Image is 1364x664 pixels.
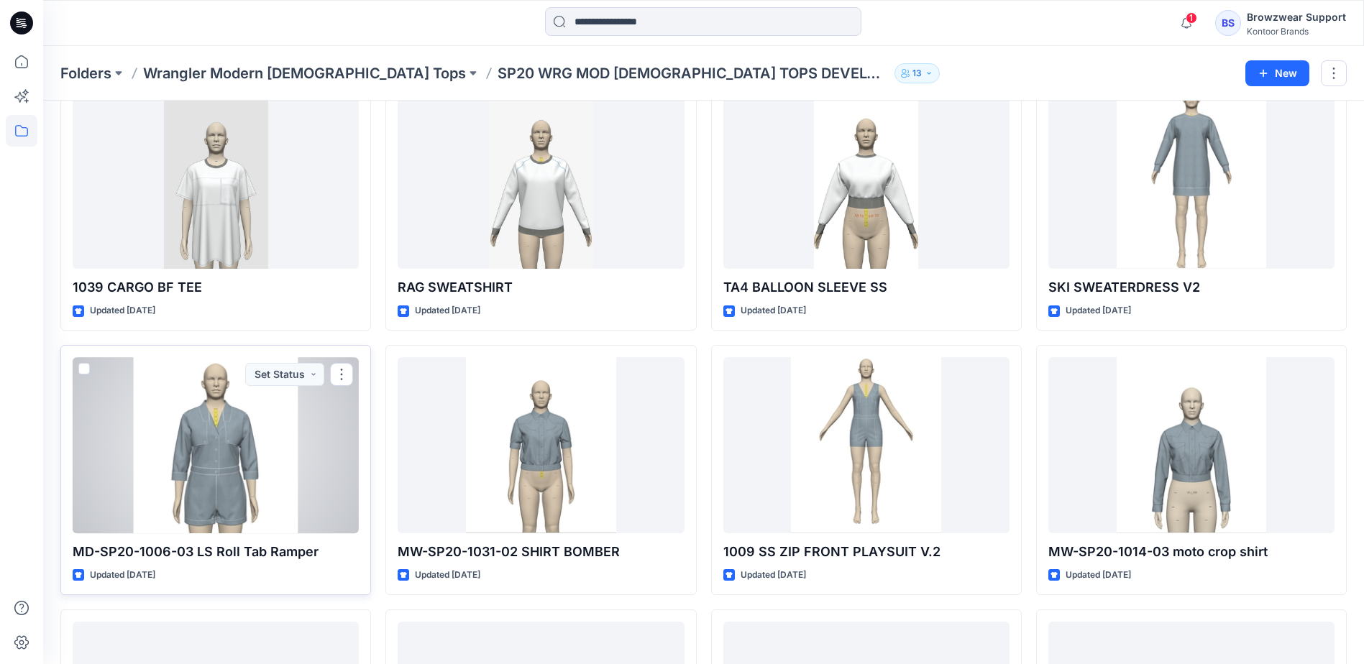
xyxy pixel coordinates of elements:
[741,303,806,318] p: Updated [DATE]
[60,63,111,83] a: Folders
[73,357,359,533] a: MD-SP20-1006-03 LS Roll Tab Ramper
[90,568,155,583] p: Updated [DATE]
[398,277,684,298] p: RAG SWEATSHIRT
[1048,277,1335,298] p: SKI SWEATERDRESS V2
[894,63,940,83] button: 13
[73,542,359,562] p: MD-SP20-1006-03 LS Roll Tab Ramper
[73,93,359,269] a: 1039 CARGO BF TEE
[1245,60,1309,86] button: New
[90,303,155,318] p: Updated [DATE]
[1247,26,1346,37] div: Kontoor Brands
[1048,357,1335,533] a: MW-SP20-1014-03 moto crop shirt
[1048,93,1335,269] a: SKI SWEATERDRESS V2
[1186,12,1197,24] span: 1
[143,63,466,83] a: Wrangler Modern [DEMOGRAPHIC_DATA] Tops
[1215,10,1241,36] div: BS
[398,542,684,562] p: MW-SP20-1031-02 SHIRT BOMBER
[741,568,806,583] p: Updated [DATE]
[1066,303,1131,318] p: Updated [DATE]
[415,303,480,318] p: Updated [DATE]
[398,93,684,269] a: RAG SWEATSHIRT
[912,65,922,81] p: 13
[73,277,359,298] p: 1039 CARGO BF TEE
[415,568,480,583] p: Updated [DATE]
[723,542,1010,562] p: 1009 SS ZIP FRONT PLAYSUIT V.2
[723,93,1010,269] a: TA4 BALLOON SLEEVE SS
[723,277,1010,298] p: TA4 BALLOON SLEEVE SS
[498,63,889,83] p: SP20 WRG MOD [DEMOGRAPHIC_DATA] TOPS DEVELOPMENT
[398,357,684,533] a: MW-SP20-1031-02 SHIRT BOMBER
[723,357,1010,533] a: 1009 SS ZIP FRONT PLAYSUIT V.2
[1247,9,1346,26] div: Browzwear Support
[1066,568,1131,583] p: Updated [DATE]
[1048,542,1335,562] p: MW-SP20-1014-03 moto crop shirt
